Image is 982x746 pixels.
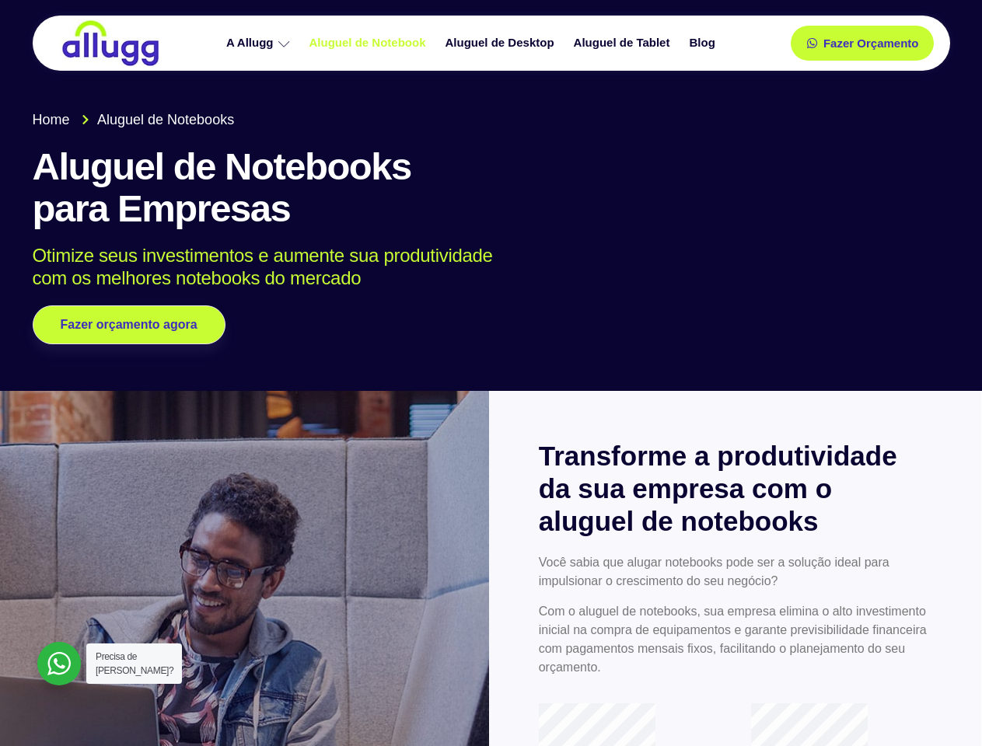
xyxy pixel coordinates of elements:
p: Você sabia que alugar notebooks pode ser a solução ideal para impulsionar o crescimento do seu ne... [539,553,932,591]
a: Fazer orçamento agora [33,305,225,344]
h1: Aluguel de Notebooks para Empresas [33,146,950,230]
a: Aluguel de Notebook [302,30,438,57]
a: Fazer Orçamento [791,26,935,61]
span: Precisa de [PERSON_NAME]? [96,651,173,676]
a: Aluguel de Desktop [438,30,566,57]
span: Fazer Orçamento [823,37,919,49]
iframe: Chat Widget [904,671,982,746]
img: locação de TI é Allugg [60,19,161,67]
h2: Transforme a produtividade da sua empresa com o aluguel de notebooks [539,440,932,538]
span: Aluguel de Notebooks [93,110,234,131]
a: A Allugg [218,30,302,57]
span: Home [33,110,70,131]
p: Otimize seus investimentos e aumente sua produtividade com os melhores notebooks do mercado [33,245,928,290]
a: Blog [681,30,726,57]
span: Fazer orçamento agora [61,319,197,331]
p: Com o aluguel de notebooks, sua empresa elimina o alto investimento inicial na compra de equipame... [539,602,932,677]
a: Aluguel de Tablet [566,30,682,57]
